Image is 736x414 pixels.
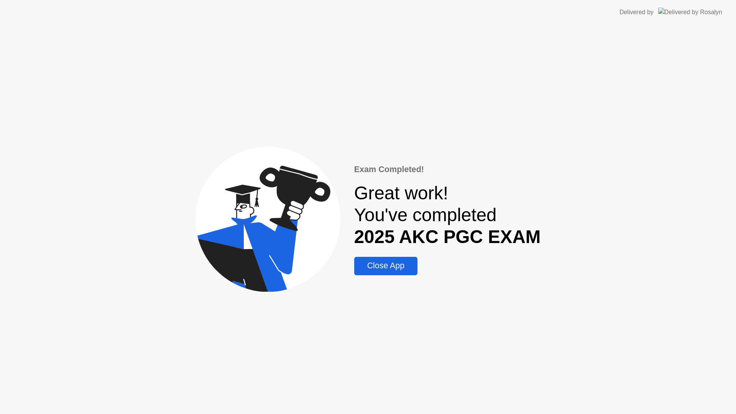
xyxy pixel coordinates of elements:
[356,261,415,271] div: Close App
[658,8,722,16] img: Delivered by Rosalyn
[354,163,541,176] div: Exam Completed!
[354,227,541,247] b: 2025 AKC PGC EXAM
[354,182,541,248] div: Great work! You've completed
[619,8,654,17] div: Delivered by
[354,257,417,275] button: Close App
